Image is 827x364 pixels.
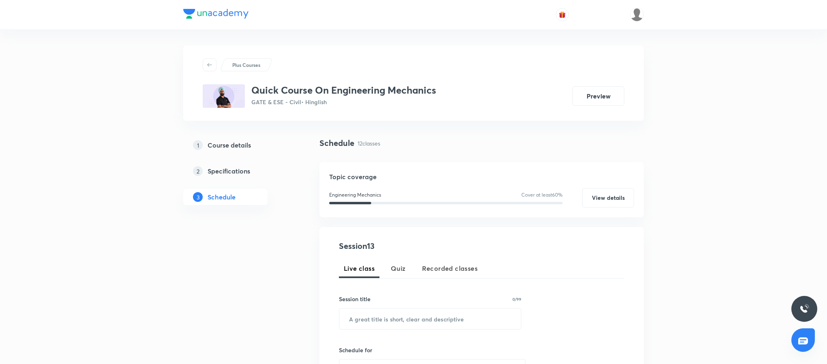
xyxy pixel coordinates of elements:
button: avatar [556,8,569,21]
img: ttu [799,304,809,314]
button: Preview [572,86,624,106]
h5: Topic coverage [329,172,634,182]
a: 1Course details [183,137,294,153]
p: 1 [193,140,203,150]
p: 3 [193,192,203,202]
a: 2Specifications [183,163,294,179]
span: Live class [344,263,375,273]
span: Recorded classes [422,263,478,273]
a: Company Logo [183,9,249,21]
img: 7652E6C8-B7B7-46ED-B98F-EB147F360930_plus.png [203,84,245,108]
p: Engineering Mechanics [329,191,381,199]
input: A great title is short, clear and descriptive [339,308,521,329]
p: Cover at least 60 % [521,191,563,199]
p: GATE & ESE - Civil • Hinglish [251,98,436,106]
p: Plus Courses [232,61,260,69]
span: Quiz [391,263,406,273]
h6: Schedule for [339,346,521,354]
p: 12 classes [358,139,380,148]
h5: Specifications [208,166,250,176]
h3: Quick Course On Engineering Mechanics [251,84,436,96]
h5: Course details [208,140,251,150]
p: 0/99 [512,297,521,301]
h6: Session title [339,295,371,303]
h4: Schedule [319,137,354,149]
img: Rajalakshmi [630,8,644,21]
button: View details [582,188,634,208]
img: avatar [559,11,566,18]
img: Company Logo [183,9,249,19]
p: 2 [193,166,203,176]
h4: Session 13 [339,240,487,252]
h5: Schedule [208,192,236,202]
